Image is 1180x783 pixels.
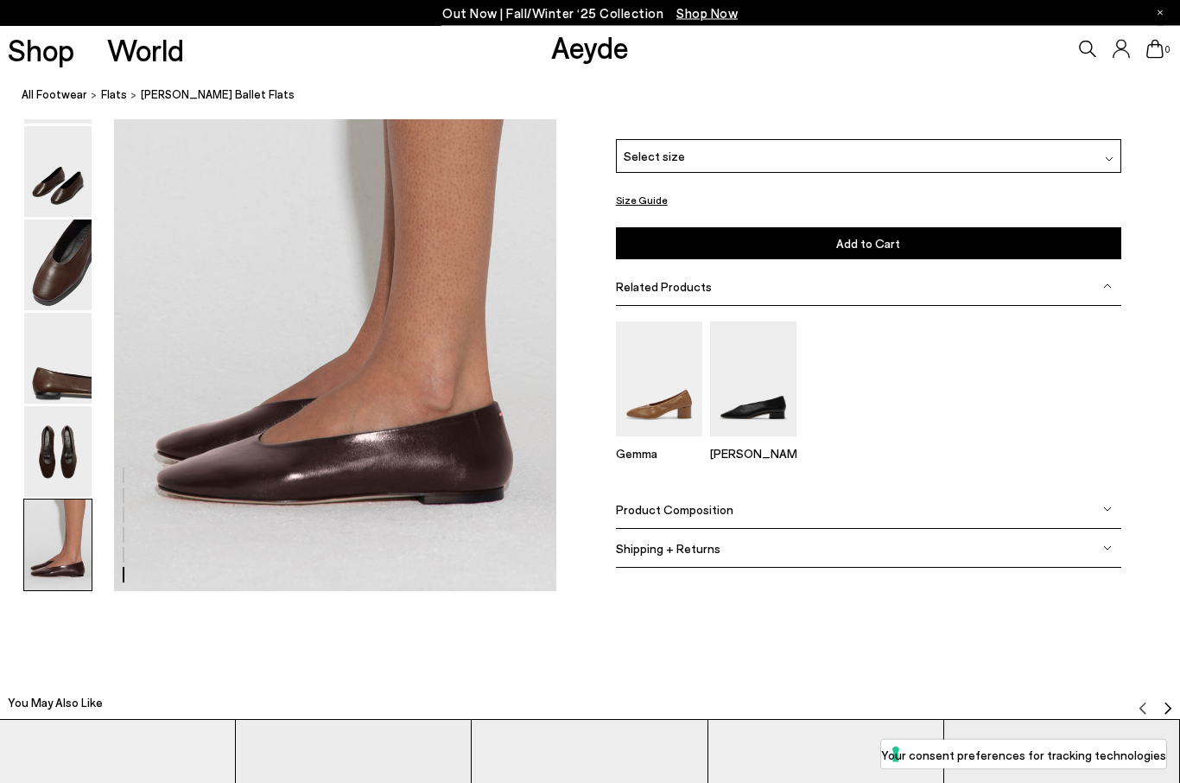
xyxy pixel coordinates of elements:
img: svg%3E [1105,156,1113,164]
img: Kirsten Ballet Flats - Image 3 [24,220,92,311]
img: Delia Low-Heeled Ballet Pumps [710,321,796,436]
img: svg%3E [1136,703,1150,716]
span: Related Products [616,279,712,294]
button: Size Guide [616,190,668,212]
span: Shipping + Returns [616,541,720,556]
a: 0 [1146,40,1164,59]
button: Your consent preferences for tracking technologies [881,740,1166,769]
a: Shop [8,35,74,65]
img: Kirsten Ballet Flats - Image 4 [24,314,92,404]
img: svg%3E [1161,703,1175,716]
span: Add to Cart [836,236,900,251]
img: Kirsten Ballet Flats - Image 6 [24,500,92,591]
a: All Footwear [22,86,87,105]
span: 0 [1164,45,1172,54]
img: Gemma Block Heel Pumps [616,321,702,436]
button: Next slide [1161,690,1175,716]
p: Gemma [616,447,702,462]
span: [PERSON_NAME] Ballet Flats [141,86,295,105]
span: Product Composition [616,502,733,517]
a: flats [101,86,127,105]
label: Your consent preferences for tracking technologies [881,746,1166,764]
img: Kirsten Ballet Flats - Image 5 [24,407,92,498]
h2: You May Also Like [8,695,103,712]
img: svg%3E [1103,283,1112,291]
p: Out Now | Fall/Winter ‘25 Collection [442,3,738,24]
img: svg%3E [1103,506,1112,514]
button: Add to Cart [616,227,1121,259]
a: World [107,35,184,65]
img: Kirsten Ballet Flats - Image 2 [24,127,92,218]
button: Previous slide [1136,690,1150,716]
span: Navigate to /collections/new-in [676,5,738,21]
p: [PERSON_NAME] [710,447,796,462]
span: flats [101,88,127,102]
img: svg%3E [1103,544,1112,553]
a: Delia Low-Heeled Ballet Pumps [PERSON_NAME] [710,425,796,462]
a: Gemma Block Heel Pumps Gemma [616,425,702,462]
a: Aeyde [551,29,629,65]
span: Select size [624,148,685,166]
nav: breadcrumb [22,73,1180,120]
